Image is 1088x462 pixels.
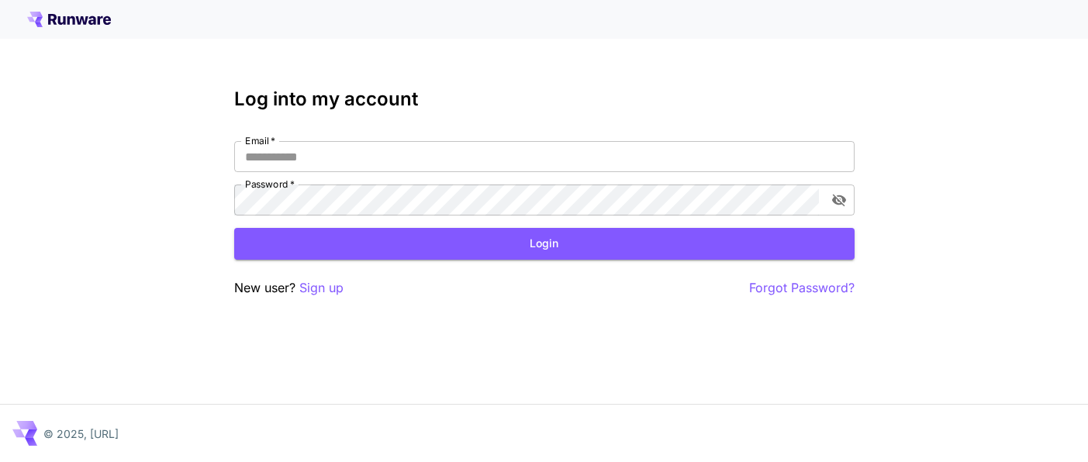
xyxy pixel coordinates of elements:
[245,134,275,147] label: Email
[234,278,344,298] p: New user?
[43,426,119,442] p: © 2025, [URL]
[234,228,855,260] button: Login
[299,278,344,298] button: Sign up
[749,278,855,298] button: Forgot Password?
[245,178,295,191] label: Password
[234,88,855,110] h3: Log into my account
[825,186,853,214] button: toggle password visibility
